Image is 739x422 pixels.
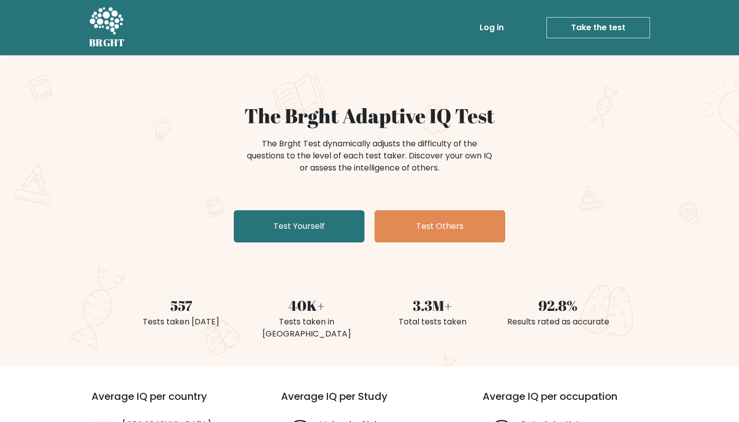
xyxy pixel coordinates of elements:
h3: Average IQ per country [91,390,245,414]
a: Test Others [375,210,505,242]
h3: Average IQ per Study [281,390,458,414]
div: 557 [124,295,238,316]
a: Test Yourself [234,210,364,242]
h1: The Brght Adaptive IQ Test [124,104,615,128]
h3: Average IQ per occupation [483,390,660,414]
h5: BRGHT [89,37,125,49]
div: 40K+ [250,295,363,316]
a: BRGHT [89,4,125,51]
div: Tests taken [DATE] [124,316,238,328]
a: Take the test [546,17,650,38]
div: 3.3M+ [376,295,489,316]
a: Log in [476,18,508,38]
div: Tests taken in [GEOGRAPHIC_DATA] [250,316,363,340]
div: 92.8% [501,295,615,316]
div: Total tests taken [376,316,489,328]
div: Results rated as accurate [501,316,615,328]
div: The Brght Test dynamically adjusts the difficulty of the questions to the level of each test take... [244,138,495,174]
